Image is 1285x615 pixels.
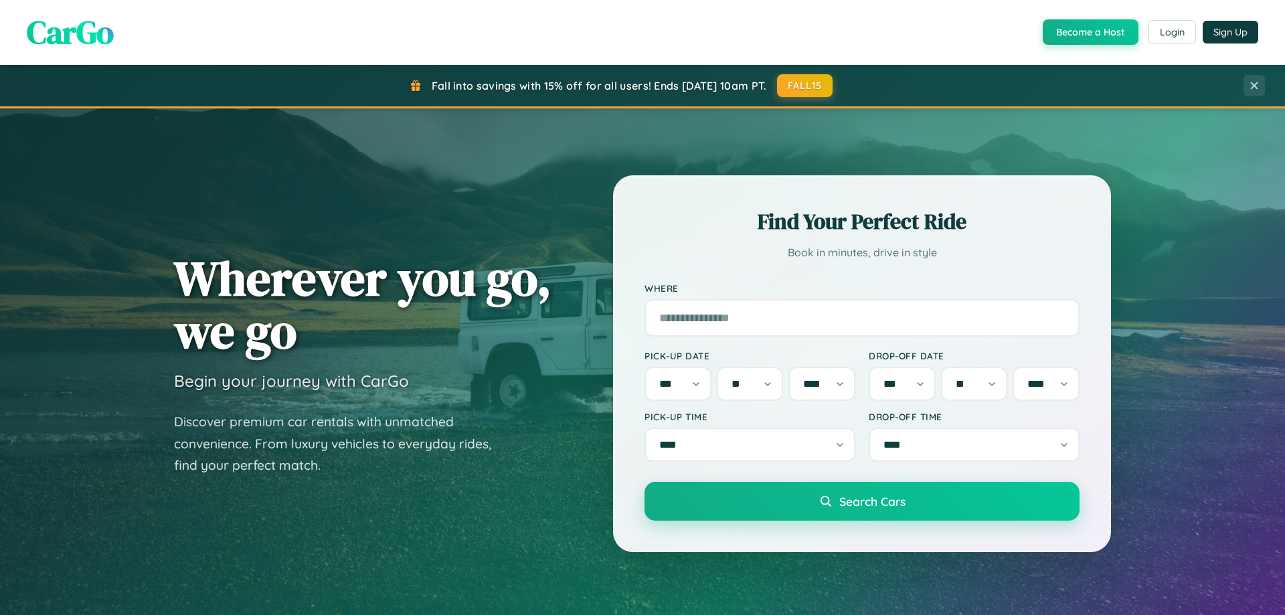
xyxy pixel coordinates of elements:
label: Pick-up Date [645,350,855,361]
button: FALL15 [777,74,833,97]
span: Search Cars [839,494,906,509]
label: Drop-off Time [869,411,1080,422]
button: Login [1148,20,1196,44]
span: Fall into savings with 15% off for all users! Ends [DATE] 10am PT. [432,79,767,92]
p: Book in minutes, drive in style [645,243,1080,262]
span: CarGo [27,10,114,54]
label: Where [645,282,1080,294]
label: Pick-up Time [645,411,855,422]
h2: Find Your Perfect Ride [645,207,1080,236]
button: Become a Host [1043,19,1138,45]
button: Search Cars [645,482,1080,521]
h3: Begin your journey with CarGo [174,371,409,391]
button: Sign Up [1203,21,1258,43]
h1: Wherever you go, we go [174,252,551,357]
label: Drop-off Date [869,350,1080,361]
p: Discover premium car rentals with unmatched convenience. From luxury vehicles to everyday rides, ... [174,411,509,476]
